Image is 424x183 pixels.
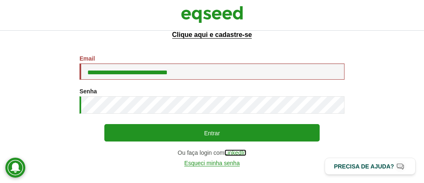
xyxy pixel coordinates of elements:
div: Ou faça login com [79,150,344,156]
label: Senha [79,88,97,94]
a: Clique aqui e cadastre-se [172,32,252,39]
a: LinkedIn [224,150,246,156]
img: EqSeed Logo [181,4,243,25]
button: Entrar [104,124,320,142]
p: Não é cliente? [17,23,407,39]
label: Email [79,56,95,61]
a: Esqueci minha senha [184,160,240,166]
